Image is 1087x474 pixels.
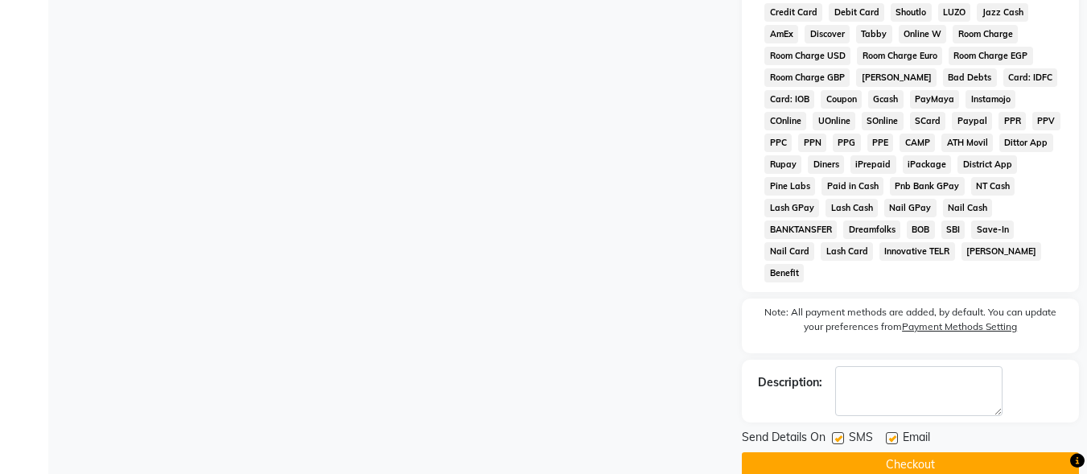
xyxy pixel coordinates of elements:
[758,305,1063,340] label: Note: All payment methods are added, by default. You can update your preferences from
[903,429,930,449] span: Email
[829,3,884,22] span: Debit Card
[764,221,837,239] span: BANKTANSFER
[764,134,792,152] span: PPC
[862,112,904,130] span: SOnline
[952,112,992,130] span: Paypal
[850,155,896,174] span: iPrepaid
[938,3,971,22] span: LUZO
[966,90,1015,109] span: Instamojo
[764,90,814,109] span: Card: IOB
[833,134,861,152] span: PPG
[1032,112,1060,130] span: PPV
[758,374,822,391] div: Description:
[941,134,993,152] span: ATH Movil
[808,155,844,174] span: Diners
[849,429,873,449] span: SMS
[884,199,937,217] span: Nail GPay
[891,3,932,22] span: Shoutlo
[971,177,1015,196] span: NT Cash
[798,134,826,152] span: PPN
[764,3,822,22] span: Credit Card
[953,25,1018,43] span: Room Charge
[805,25,850,43] span: Discover
[879,242,955,261] span: Innovative TELR
[910,90,960,109] span: PayMaya
[742,429,826,449] span: Send Details On
[900,134,935,152] span: CAMP
[764,199,819,217] span: Lash GPay
[943,199,993,217] span: Nail Cash
[764,47,850,65] span: Room Charge USD
[971,221,1014,239] span: Save-In
[764,25,798,43] span: AmEx
[813,112,855,130] span: UOnline
[899,25,947,43] span: Online W
[764,155,801,174] span: Rupay
[764,112,806,130] span: COnline
[764,177,815,196] span: Pine Labs
[843,221,900,239] span: Dreamfolks
[868,90,904,109] span: Gcash
[910,112,946,130] span: SCard
[902,319,1017,334] label: Payment Methods Setting
[977,3,1028,22] span: Jazz Cash
[857,47,942,65] span: Room Charge Euro
[764,264,804,282] span: Benefit
[943,68,997,87] span: Bad Debts
[821,90,862,109] span: Coupon
[856,25,892,43] span: Tabby
[999,134,1053,152] span: Dittor App
[826,199,878,217] span: Lash Cash
[821,177,883,196] span: Paid in Cash
[1003,68,1058,87] span: Card: IDFC
[890,177,965,196] span: Pnb Bank GPay
[961,242,1042,261] span: [PERSON_NAME]
[941,221,966,239] span: SBI
[957,155,1017,174] span: District App
[821,242,873,261] span: Lash Card
[998,112,1026,130] span: PPR
[856,68,937,87] span: [PERSON_NAME]
[764,68,850,87] span: Room Charge GBP
[907,221,935,239] span: BOB
[949,47,1033,65] span: Room Charge EGP
[903,155,952,174] span: iPackage
[867,134,894,152] span: PPE
[764,242,814,261] span: Nail Card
